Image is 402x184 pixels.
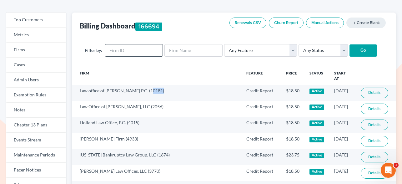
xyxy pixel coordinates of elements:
[281,67,304,85] th: Price
[6,118,66,133] a: Chapter 13 Plans
[361,88,388,98] a: Details
[329,67,356,85] th: Start At
[329,85,356,101] td: [DATE]
[329,133,356,149] td: [DATE]
[309,120,324,126] div: Active
[269,18,304,28] a: Churn Report
[6,73,66,88] a: Admin Users
[329,101,356,117] td: [DATE]
[241,149,281,165] td: Credit Report
[281,85,304,101] td: $18.50
[309,105,324,110] div: Active
[6,13,66,28] a: Top Customers
[281,117,304,133] td: $18.50
[6,103,66,118] a: Notes
[72,165,241,181] td: [PERSON_NAME] Law Offices, LLC (3770)
[309,153,324,158] div: Active
[135,23,162,31] div: 166694
[72,133,241,149] td: [PERSON_NAME] Firm (4933)
[306,18,344,28] a: Manual Actions
[72,117,241,133] td: Holland Law Office, P.C. (4015)
[241,165,281,181] td: Credit Report
[361,104,388,114] a: Details
[361,136,388,146] a: Details
[229,18,266,28] a: Renewals CSV
[381,163,396,178] iframe: Intercom live chat
[329,149,356,165] td: [DATE]
[72,101,241,117] td: Law Office of [PERSON_NAME], LLC (2056)
[6,58,66,73] a: Cases
[281,165,304,181] td: $18.50
[361,120,388,130] a: Details
[72,149,241,165] td: [US_STATE] Bankruptcy Law Group, LLC (1674)
[329,117,356,133] td: [DATE]
[6,28,66,43] a: Metrics
[72,67,241,85] th: Firm
[353,21,357,25] i: add
[361,168,388,179] a: Details
[281,101,304,117] td: $18.50
[304,67,329,85] th: Status
[241,117,281,133] td: Credit Report
[164,44,223,57] input: Firm Name
[6,88,66,103] a: Exemption Rules
[6,148,66,163] a: Maintenance Periods
[241,101,281,117] td: Credit Report
[309,89,324,94] div: Active
[105,44,163,57] input: Firm ID
[241,85,281,101] td: Credit Report
[281,133,304,149] td: $18.50
[85,47,102,54] label: Filter by:
[394,163,399,168] span: 1
[80,21,162,31] div: Billing Dashboard
[241,67,281,85] th: Feature
[361,152,388,162] a: Details
[281,149,304,165] td: $23.75
[6,43,66,58] a: Firms
[329,165,356,181] td: [DATE]
[241,133,281,149] td: Credit Report
[6,133,66,148] a: Events Stream
[346,18,386,28] a: addCreate Blank
[309,169,324,175] div: Active
[72,85,241,101] td: Law office of [PERSON_NAME] P.C. (10181)
[6,163,66,178] a: Pacer Notices
[349,44,377,57] input: Go
[309,137,324,142] div: Active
